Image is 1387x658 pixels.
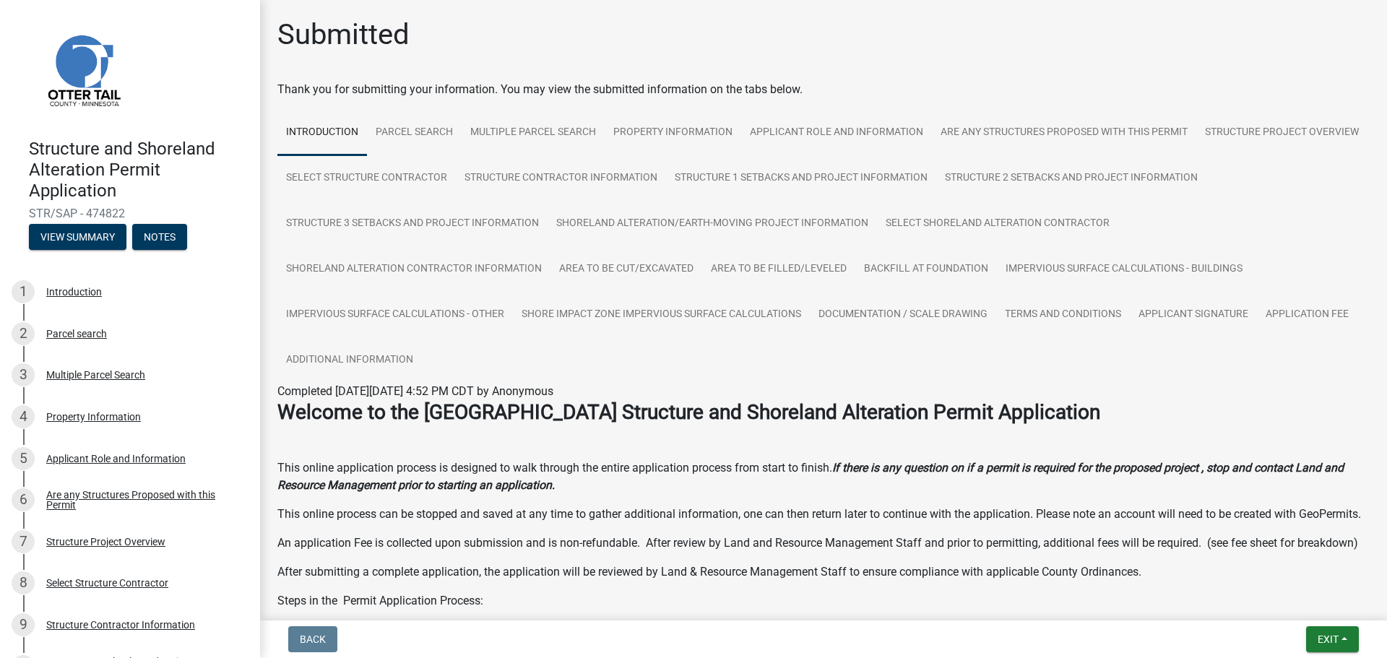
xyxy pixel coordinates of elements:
[277,17,410,52] h1: Submitted
[1318,633,1339,645] span: Exit
[300,633,326,645] span: Back
[29,207,231,220] span: STR/SAP - 474822
[456,155,666,202] a: Structure Contractor Information
[29,15,137,124] img: Otter Tail County, Minnesota
[702,246,855,293] a: Area to be Filled/Leveled
[277,592,1370,610] p: Steps in the Permit Application Process:
[12,488,35,511] div: 6
[12,363,35,386] div: 3
[46,412,141,422] div: Property Information
[367,110,462,156] a: Parcel search
[29,233,126,244] wm-modal-confirm: Summary
[462,110,605,156] a: Multiple Parcel Search
[12,280,35,303] div: 1
[277,155,456,202] a: Select Structure Contractor
[46,490,237,510] div: Are any Structures Proposed with this Permit
[605,110,741,156] a: Property Information
[936,155,1206,202] a: Structure 2 Setbacks and project information
[46,370,145,380] div: Multiple Parcel Search
[550,246,702,293] a: Area to be Cut/Excavated
[46,537,165,547] div: Structure Project Overview
[12,322,35,345] div: 2
[12,447,35,470] div: 5
[12,571,35,594] div: 8
[1130,292,1257,338] a: Applicant Signature
[548,201,877,247] a: Shoreland Alteration/Earth-Moving Project Information
[1257,292,1357,338] a: Application Fee
[277,506,1370,523] p: This online process can be stopped and saved at any time to gather additional information, one ca...
[132,224,187,250] button: Notes
[277,459,1370,494] p: This online application process is designed to walk through the entire application process from s...
[277,201,548,247] a: Structure 3 Setbacks and project information
[46,620,195,630] div: Structure Contractor Information
[46,287,102,297] div: Introduction
[277,246,550,293] a: Shoreland Alteration Contractor Information
[29,224,126,250] button: View Summary
[132,233,187,244] wm-modal-confirm: Notes
[855,246,997,293] a: Backfill at foundation
[12,405,35,428] div: 4
[1196,110,1367,156] a: Structure Project Overview
[513,292,810,338] a: Shore Impact Zone Impervious Surface Calculations
[277,81,1370,98] div: Thank you for submitting your information. You may view the submitted information on the tabs below.
[277,110,367,156] a: Introduction
[46,578,168,588] div: Select Structure Contractor
[1306,626,1359,652] button: Exit
[877,201,1118,247] a: Select Shoreland Alteration contractor
[932,110,1196,156] a: Are any Structures Proposed with this Permit
[12,613,35,636] div: 9
[46,329,107,339] div: Parcel search
[741,110,932,156] a: Applicant Role and Information
[277,563,1370,581] p: After submitting a complete application, the application will be reviewed by Land & Resource Mana...
[277,384,553,398] span: Completed [DATE][DATE] 4:52 PM CDT by Anonymous
[12,530,35,553] div: 7
[810,292,996,338] a: Documentation / Scale Drawing
[997,246,1251,293] a: Impervious Surface Calculations - Buildings
[277,534,1370,552] p: An application Fee is collected upon submission and is non-refundable. After review by Land and R...
[29,139,249,201] h4: Structure and Shoreland Alteration Permit Application
[277,461,1344,492] strong: If there is any question on if a permit is required for the proposed project , stop and contact L...
[666,155,936,202] a: Structure 1 Setbacks and project information
[996,292,1130,338] a: Terms and Conditions
[277,337,422,384] a: Additional Information
[46,454,186,464] div: Applicant Role and Information
[277,292,513,338] a: Impervious Surface Calculations - Other
[288,626,337,652] button: Back
[277,400,1100,424] strong: Welcome to the [GEOGRAPHIC_DATA] Structure and Shoreland Alteration Permit Application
